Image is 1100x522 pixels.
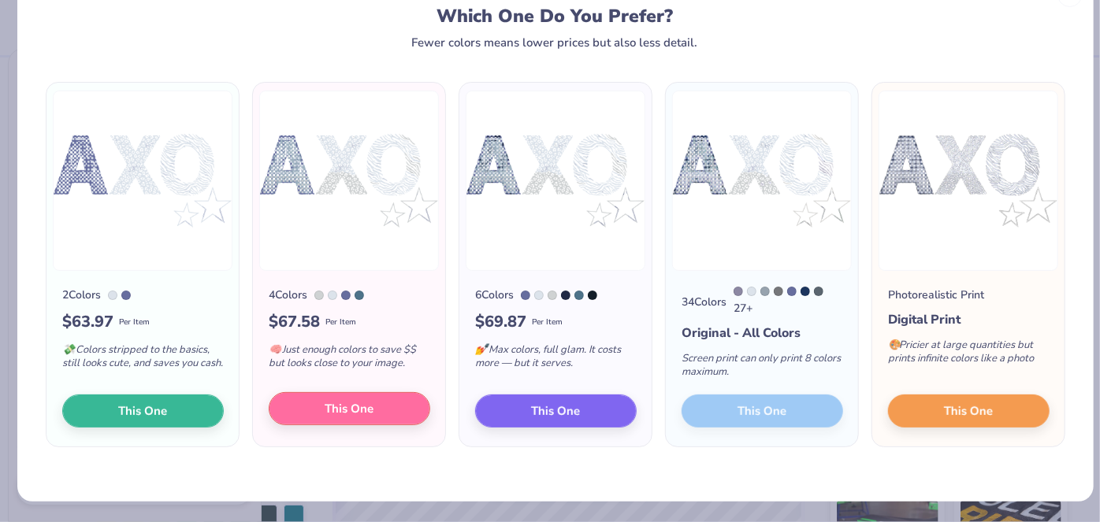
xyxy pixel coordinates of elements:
[62,394,224,428] button: This One
[532,402,581,420] span: This One
[734,287,743,296] div: 5285 C
[888,287,984,303] div: Photorealistic Print
[355,291,364,300] div: 5405 C
[888,394,1050,428] button: This One
[787,287,797,296] div: 7668 C
[879,91,1058,271] img: Photorealistic preview
[945,402,994,420] span: This One
[53,91,232,271] img: 2 color option
[682,324,843,342] div: Original - All Colors
[325,400,374,418] span: This One
[682,342,843,394] div: Screen print can only print 8 colors maximum.
[269,392,430,425] button: This One
[119,402,168,420] span: This One
[62,287,101,303] div: 2 Colors
[588,291,597,300] div: 7547 C
[259,91,439,271] img: 4 color option
[532,317,563,328] span: Per Item
[475,342,488,357] span: 💅
[411,36,697,49] div: Fewer colors means lower prices but also less detail.
[521,291,530,300] div: 7668 C
[801,287,810,296] div: 534 C
[747,287,756,296] div: 656 C
[888,310,1050,329] div: Digital Print
[888,338,901,352] span: 🎨
[314,291,324,300] div: 427 C
[325,317,356,328] span: Per Item
[814,287,823,296] div: 431 C
[548,291,557,300] div: 427 C
[269,334,430,386] div: Just enough colors to save $$ but looks close to your image.
[475,310,526,334] span: $ 69.87
[774,287,783,296] div: Cool Gray 9 C
[62,342,75,357] span: 💸
[466,91,645,271] img: 6 color option
[269,342,281,357] span: 🧠
[341,291,351,300] div: 7668 C
[760,287,770,296] div: 7543 C
[734,287,843,317] div: 27 +
[561,291,570,300] div: 533 C
[269,310,320,334] span: $ 67.58
[62,310,113,334] span: $ 63.97
[682,294,727,310] div: 34 Colors
[888,329,1050,381] div: Pricier at large quantities but prints infinite colors like a photo
[475,394,637,428] button: This One
[108,291,117,300] div: 656 C
[574,291,584,300] div: 5405 C
[475,287,514,303] div: 6 Colors
[672,91,852,271] img: 34 color option
[475,334,637,386] div: Max colors, full glam. It costs more — but it serves.
[62,334,224,386] div: Colors stripped to the basics, still looks cute, and saves you cash.
[119,317,150,328] span: Per Item
[121,291,131,300] div: 7668 C
[534,291,544,300] div: 656 C
[269,287,307,303] div: 4 Colors
[328,291,337,300] div: 656 C
[61,6,1050,27] div: Which One Do You Prefer?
